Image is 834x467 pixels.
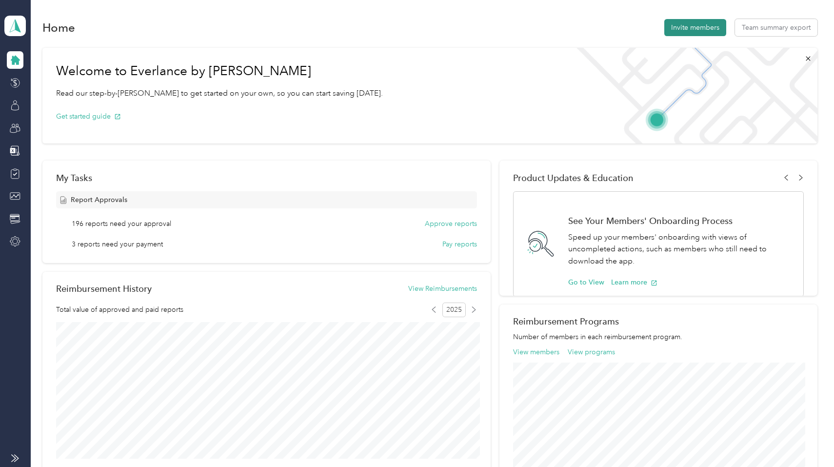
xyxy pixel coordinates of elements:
button: Get started guide [56,111,121,122]
span: 2025 [442,303,466,317]
span: 196 reports need your approval [72,219,171,229]
button: View members [513,347,559,357]
button: Pay reports [442,239,477,249]
p: Number of members in each reimbursement program. [513,332,804,342]
span: Product Updates & Education [513,173,634,183]
h1: Welcome to Everlance by [PERSON_NAME] [56,63,383,79]
span: 3 reports need your payment [72,239,163,249]
button: Learn more [611,277,657,287]
button: Invite members [664,19,726,36]
h1: See Your Members' Onboarding Process [568,216,793,226]
button: Team summary export [735,19,817,36]
span: Total value of approved and paid reports [56,305,183,315]
span: Report Approvals [71,195,127,205]
p: Speed up your members' onboarding with views of uncompleted actions, such as members who still ne... [568,231,793,267]
img: Welcome to everlance [567,48,817,143]
h2: Reimbursement Programs [513,316,804,326]
p: Read our step-by-[PERSON_NAME] to get started on your own, so you can start saving [DATE]. [56,87,383,100]
h2: Reimbursement History [56,284,152,294]
button: View Reimbursements [408,284,477,294]
h1: Home [42,22,75,33]
button: Approve reports [425,219,477,229]
button: View programs [568,347,615,357]
div: My Tasks [56,173,477,183]
iframe: Everlance-gr Chat Button Frame [779,412,834,467]
button: Go to View [568,277,604,287]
